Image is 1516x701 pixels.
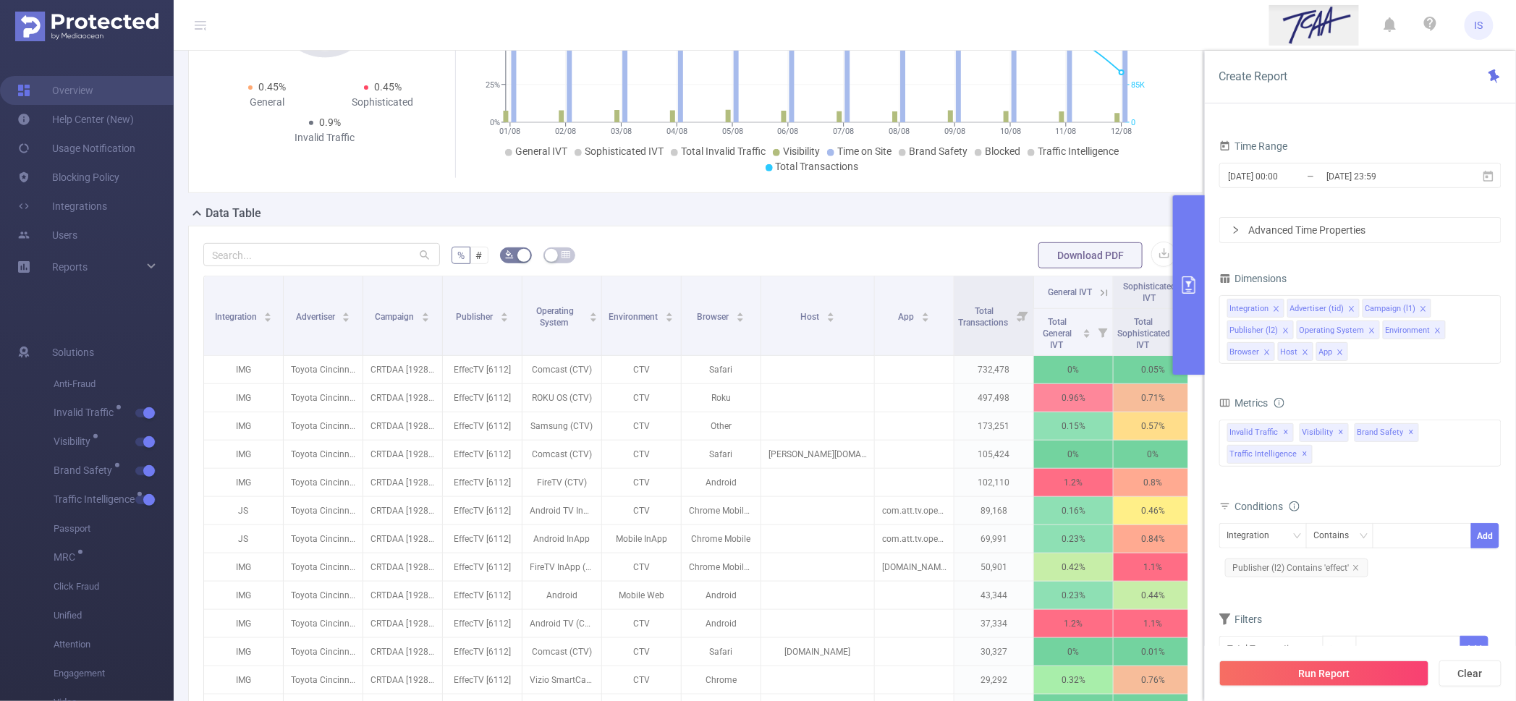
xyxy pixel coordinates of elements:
span: Campaign [376,312,417,322]
p: CRTDAA [192860] [363,469,442,496]
p: Safari [682,356,761,383]
p: IMG [204,441,283,468]
p: 732,478 [954,356,1033,383]
p: CRTDAA [192860] [363,638,442,666]
tspan: 0 [1131,118,1135,127]
img: Protected Media [15,12,158,41]
p: Chrome Mobile [682,525,761,553]
p: Other [682,412,761,440]
p: CTV [602,412,681,440]
p: ROKU OS (CTV) [522,384,601,412]
tspan: 85K [1131,80,1145,90]
i: icon: caret-down [666,316,674,320]
p: FireTV (CTV) [522,469,601,496]
p: IMG [204,356,283,383]
i: icon: close [1337,349,1344,357]
button: Add [1471,523,1499,548]
p: EffecTV [6112] [443,469,522,496]
tspan: 05/08 [722,127,743,136]
tspan: 170K [1131,43,1149,52]
li: Integration [1227,299,1284,318]
tspan: 50% [486,43,500,52]
p: 0.01% [1114,638,1193,666]
span: Brand Safety [909,145,967,157]
span: General IVT [515,145,567,157]
span: General IVT [1049,287,1093,297]
span: 0.45% [374,81,402,93]
p: 37,334 [954,610,1033,637]
span: Visibility [1300,423,1349,442]
p: CRTDAA [192860] [363,441,442,468]
p: Safari [682,441,761,468]
span: Publisher (l2) Contains 'effect' [1225,558,1368,577]
p: JS [204,525,283,553]
p: EffecTV [6112] [443,525,522,553]
p: CTV [602,441,681,468]
span: Total Transactions [776,161,859,172]
p: com.att.tv.openvideo [875,497,954,524]
p: Samsung (CTV) [522,412,601,440]
p: EffecTV [6112] [443,666,522,694]
li: Operating System [1297,320,1380,339]
p: Toyota Cincinnati [4291] [284,666,363,694]
i: icon: caret-up [826,310,834,315]
a: Users [17,221,77,250]
span: Visibility [54,436,96,446]
p: EffecTV [6112] [443,412,522,440]
i: icon: table [562,250,570,259]
p: Toyota Cincinnati [4291] [284,525,363,553]
span: Brand Safety [54,465,117,475]
span: Operating System [536,306,574,328]
p: Toyota Cincinnati [4291] [284,412,363,440]
div: Sort [826,310,835,319]
i: icon: caret-down [922,316,930,320]
i: icon: down [1360,532,1368,542]
i: icon: close [1273,305,1280,314]
p: EffecTV [6112] [443,497,522,524]
i: icon: caret-up [342,310,350,315]
p: Android [682,469,761,496]
p: 497,498 [954,384,1033,412]
p: JS [204,497,283,524]
p: 0.76% [1114,666,1193,694]
p: 1.1% [1114,553,1193,581]
p: Android InApp [522,525,601,553]
a: Help Center (New) [17,105,134,134]
span: ✕ [1339,424,1345,441]
p: Comcast (CTV) [522,441,601,468]
tspan: 07/08 [834,127,855,136]
i: icon: caret-down [1083,332,1091,336]
p: Chrome Mobile (com.att.tv.openvideo) [682,497,761,524]
p: IMG [204,582,283,609]
p: Android [522,582,601,609]
i: icon: info-circle [1274,398,1284,408]
i: icon: close [1282,327,1290,336]
span: Unified [54,601,174,630]
span: Invalid Traffic [54,407,119,417]
div: Publisher (l2) [1230,321,1279,340]
div: Sort [1083,327,1091,336]
a: Reports [52,252,88,281]
i: icon: close [1302,349,1309,357]
span: Conditions [1235,501,1300,512]
p: Vizio SmartCast (CTV) [522,666,601,694]
p: 0% [1034,638,1113,666]
i: icon: close [1263,349,1271,357]
span: Traffic Intelligence [54,494,140,504]
li: Host [1278,342,1313,361]
span: Click Fraud [54,572,174,601]
span: Solutions [52,338,94,367]
p: CRTDAA [192860] [363,525,442,553]
i: icon: caret-up [500,310,508,315]
p: Chrome Mobile ([DOMAIN_NAME][PERSON_NAME]) [682,553,761,581]
p: Android TV InApp (CTV) [522,497,601,524]
div: Sort [921,310,930,319]
tspan: 02/08 [556,127,577,136]
p: Toyota Cincinnati [4291] [284,497,363,524]
i: icon: caret-down [590,316,598,320]
span: App [899,312,917,322]
p: CRTDAA [192860] [363,497,442,524]
li: Browser [1227,342,1275,361]
p: CRTDAA [192860] [363,553,442,581]
span: Blocked [985,145,1020,157]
